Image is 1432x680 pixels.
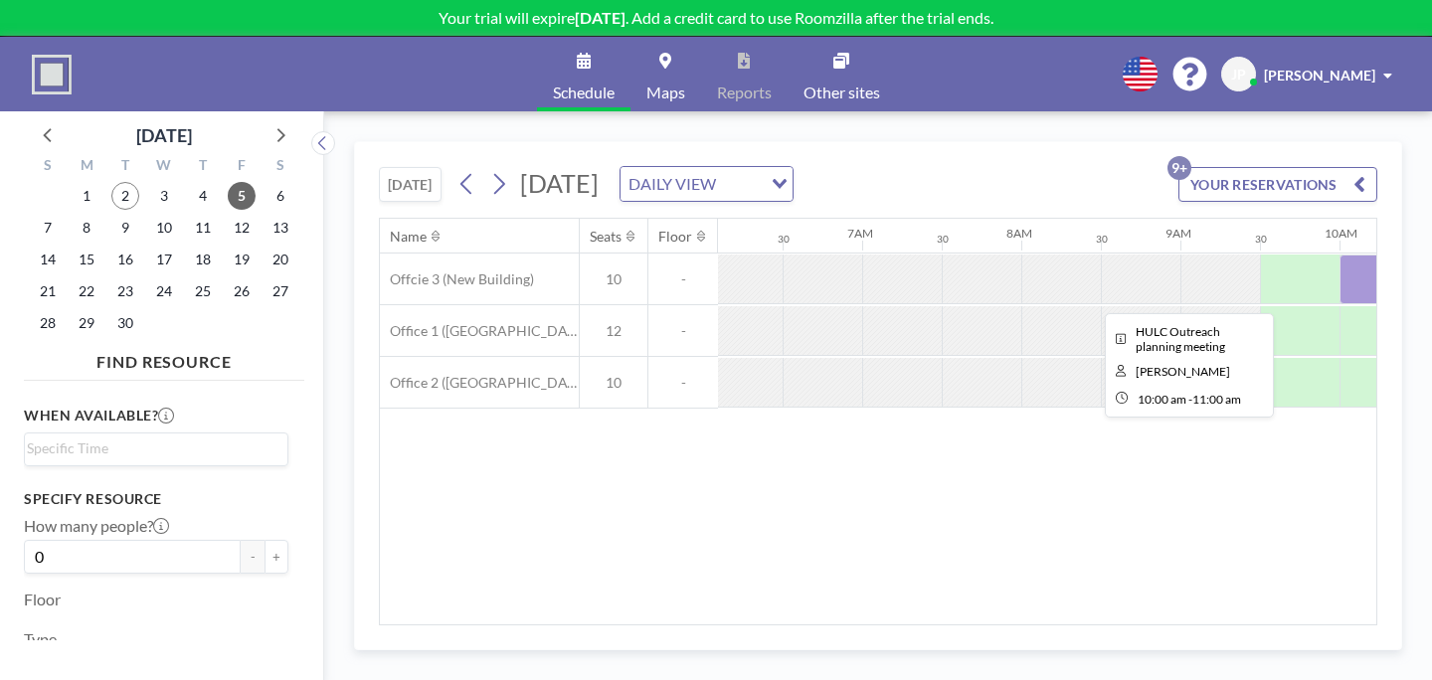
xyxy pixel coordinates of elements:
[136,121,192,149] div: [DATE]
[658,228,692,246] div: Floor
[1178,167,1377,202] button: YOUR RESERVATIONS9+
[111,182,139,210] span: Tuesday, September 2, 2025
[34,246,62,273] span: Sunday, September 14, 2025
[150,277,178,305] span: Wednesday, September 24, 2025
[183,154,222,180] div: T
[580,374,647,392] span: 10
[1138,392,1186,407] span: 10:00 AM
[111,214,139,242] span: Tuesday, September 9, 2025
[648,322,718,340] span: -
[1231,66,1246,84] span: JP
[804,85,880,100] span: Other sites
[717,85,772,100] span: Reports
[537,37,630,111] a: Schedule
[380,270,534,288] span: Offcie 3 (New Building)
[648,270,718,288] span: -
[1325,226,1357,241] div: 10AM
[580,270,647,288] span: 10
[1188,392,1192,407] span: -
[73,309,100,337] span: Monday, September 29, 2025
[621,167,793,201] div: Search for option
[380,322,579,340] span: Office 1 ([GEOGRAPHIC_DATA])
[25,433,287,463] div: Search for option
[380,374,579,392] span: Office 2 ([GEOGRAPHIC_DATA])
[267,182,294,210] span: Saturday, September 6, 2025
[73,277,100,305] span: Monday, September 22, 2025
[265,540,288,574] button: +
[1006,226,1032,241] div: 8AM
[222,154,261,180] div: F
[722,171,760,197] input: Search for option
[24,629,57,649] label: Type
[1264,67,1375,84] span: [PERSON_NAME]
[625,171,720,197] span: DAILY VIEW
[646,85,685,100] span: Maps
[520,168,599,198] span: [DATE]
[24,516,169,536] label: How many people?
[111,309,139,337] span: Tuesday, September 30, 2025
[228,214,256,242] span: Friday, September 12, 2025
[34,214,62,242] span: Sunday, September 7, 2025
[1136,324,1225,354] span: HULC Outreach planning meeting
[267,214,294,242] span: Saturday, September 13, 2025
[937,233,949,246] div: 30
[111,246,139,273] span: Tuesday, September 16, 2025
[261,154,299,180] div: S
[73,246,100,273] span: Monday, September 15, 2025
[379,167,442,202] button: [DATE]
[150,182,178,210] span: Wednesday, September 3, 2025
[150,246,178,273] span: Wednesday, September 17, 2025
[150,214,178,242] span: Wednesday, September 10, 2025
[580,322,647,340] span: 12
[590,228,622,246] div: Seats
[111,277,139,305] span: Tuesday, September 23, 2025
[788,37,896,111] a: Other sites
[1192,392,1241,407] span: 11:00 AM
[24,490,288,508] h3: Specify resource
[228,246,256,273] span: Friday, September 19, 2025
[630,37,701,111] a: Maps
[1096,233,1108,246] div: 30
[1167,156,1191,180] p: 9+
[267,277,294,305] span: Saturday, September 27, 2025
[267,246,294,273] span: Saturday, September 20, 2025
[145,154,184,180] div: W
[189,277,217,305] span: Thursday, September 25, 2025
[778,233,790,246] div: 30
[228,182,256,210] span: Friday, September 5, 2025
[648,374,718,392] span: -
[189,214,217,242] span: Thursday, September 11, 2025
[847,226,873,241] div: 7AM
[68,154,106,180] div: M
[73,182,100,210] span: Monday, September 1, 2025
[27,437,276,459] input: Search for option
[24,590,61,609] label: Floor
[553,85,615,100] span: Schedule
[189,182,217,210] span: Thursday, September 4, 2025
[1136,364,1230,379] span: Julia Peixoto
[228,277,256,305] span: Friday, September 26, 2025
[390,228,427,246] div: Name
[1255,233,1267,246] div: 30
[29,154,68,180] div: S
[34,277,62,305] span: Sunday, September 21, 2025
[34,309,62,337] span: Sunday, September 28, 2025
[701,37,788,111] a: Reports
[73,214,100,242] span: Monday, September 8, 2025
[1165,226,1191,241] div: 9AM
[32,55,72,94] img: organization-logo
[106,154,145,180] div: T
[24,344,304,372] h4: FIND RESOURCE
[575,8,626,27] b: [DATE]
[189,246,217,273] span: Thursday, September 18, 2025
[241,540,265,574] button: -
